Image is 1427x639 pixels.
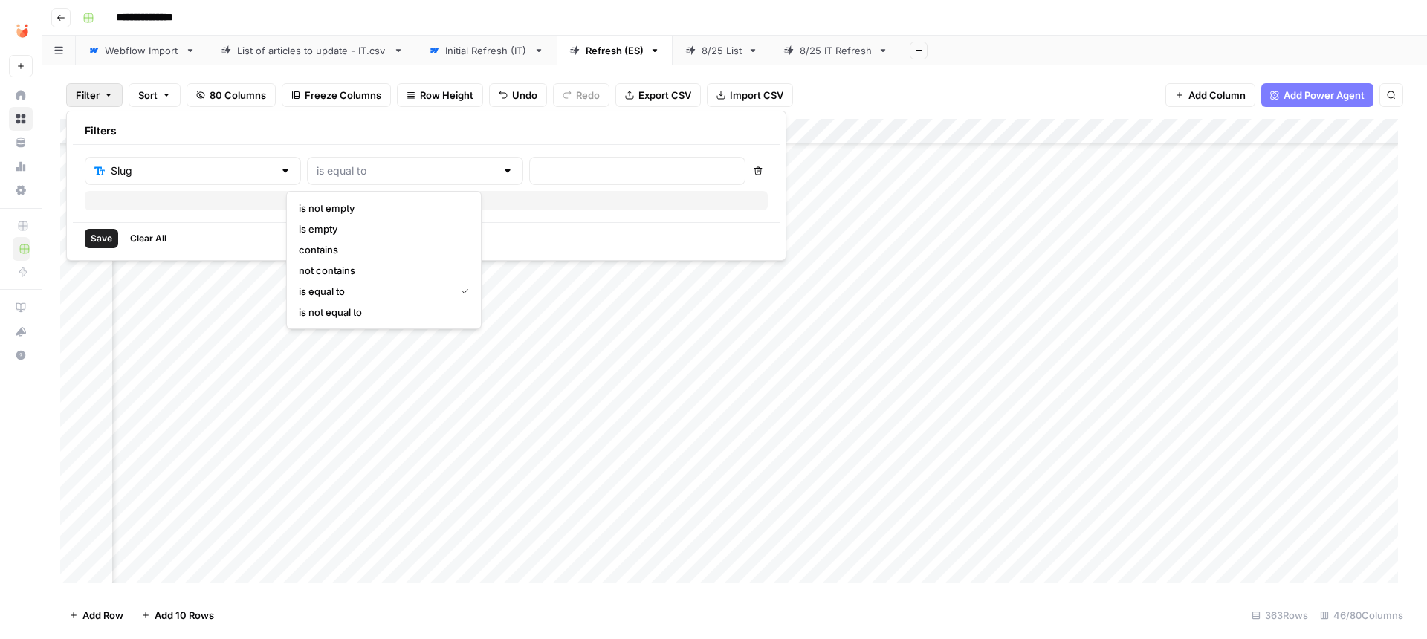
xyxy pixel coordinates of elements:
[557,36,673,65] a: Refresh (ES)
[76,88,100,103] span: Filter
[132,603,223,627] button: Add 10 Rows
[9,343,33,367] button: Help + Support
[9,131,33,155] a: Your Data
[397,83,483,107] button: Row Height
[420,88,473,103] span: Row Height
[299,305,463,319] span: is not equal to
[553,83,609,107] button: Redo
[129,83,181,107] button: Sort
[138,88,158,103] span: Sort
[155,608,214,623] span: Add 10 Rows
[576,88,600,103] span: Redo
[130,232,166,245] span: Clear All
[445,43,528,58] div: Initial Refresh (IT)
[9,319,33,343] button: What's new?
[9,17,36,44] img: Unobravo Logo
[1261,83,1373,107] button: Add Power Agent
[210,88,266,103] span: 80 Columns
[673,36,771,65] a: 8/25 List
[105,43,179,58] div: Webflow Import
[66,111,786,261] div: Filter
[10,320,32,343] div: What's new?
[707,83,793,107] button: Import CSV
[208,36,416,65] a: List of articles to update - IT.csv
[91,232,112,245] span: Save
[489,83,547,107] button: Undo
[282,83,391,107] button: Freeze Columns
[9,296,33,319] a: AirOps Academy
[586,43,644,58] div: Refresh (ES)
[85,229,118,248] button: Save
[9,155,33,178] a: Usage
[416,36,557,65] a: Initial Refresh (IT)
[1165,83,1255,107] button: Add Column
[771,36,901,65] a: 8/25 IT Refresh
[317,163,496,178] input: is equal to
[1314,603,1409,627] div: 46/80 Columns
[512,88,537,103] span: Undo
[237,43,387,58] div: List of articles to update - IT.csv
[124,229,172,248] button: Clear All
[187,83,276,107] button: 80 Columns
[66,83,123,107] button: Filter
[299,284,450,299] span: is equal to
[82,608,123,623] span: Add Row
[702,43,742,58] div: 8/25 List
[1284,88,1365,103] span: Add Power Agent
[638,88,691,103] span: Export CSV
[76,36,208,65] a: Webflow Import
[1246,603,1314,627] div: 363 Rows
[9,12,33,49] button: Workspace: Unobravo
[299,221,463,236] span: is empty
[9,178,33,202] a: Settings
[305,88,381,103] span: Freeze Columns
[730,88,783,103] span: Import CSV
[9,107,33,131] a: Browse
[85,191,768,210] button: Add Filter
[299,201,463,215] span: is not empty
[299,242,463,257] span: contains
[9,83,33,107] a: Home
[60,603,132,627] button: Add Row
[111,163,274,178] input: Slug
[1188,88,1246,103] span: Add Column
[73,117,780,145] div: Filters
[299,263,463,278] span: not contains
[800,43,872,58] div: 8/25 IT Refresh
[615,83,701,107] button: Export CSV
